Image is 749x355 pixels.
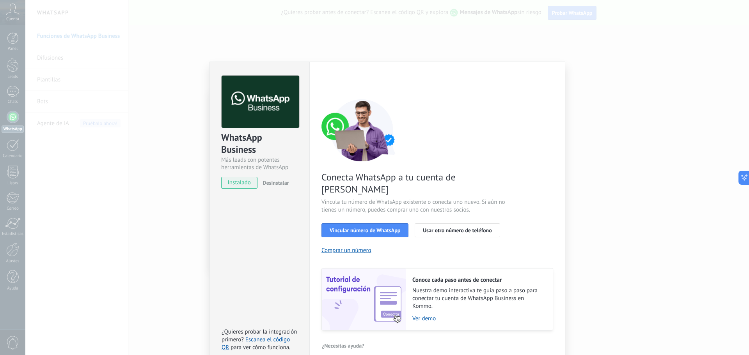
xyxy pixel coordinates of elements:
span: Desinstalar [263,179,289,186]
span: Vincula tu número de WhatsApp existente o conecta uno nuevo. Si aún no tienes un número, puedes c... [321,198,507,214]
img: logo_main.png [222,76,299,128]
div: Más leads con potentes herramientas de WhatsApp [221,156,298,171]
h2: Conoce cada paso antes de conectar [412,276,545,284]
a: Escanea el código QR [222,336,290,351]
span: para ver cómo funciona. [231,344,290,351]
a: Ver demo [412,315,545,322]
img: connect number [321,99,403,161]
span: Nuestra demo interactiva te guía paso a paso para conectar tu cuenta de WhatsApp Business en Kommo. [412,287,545,310]
button: Vincular número de WhatsApp [321,223,408,237]
span: Vincular número de WhatsApp [330,228,400,233]
span: Usar otro número de teléfono [423,228,492,233]
span: Conecta WhatsApp a tu cuenta de [PERSON_NAME] [321,171,507,195]
button: Usar otro número de teléfono [415,223,500,237]
span: ¿Necesitas ayuda? [322,343,364,348]
button: ¿Necesitas ayuda? [321,340,365,351]
button: Desinstalar [259,177,289,189]
button: Comprar un número [321,247,371,254]
span: instalado [222,177,257,189]
span: ¿Quieres probar la integración primero? [222,328,297,343]
div: WhatsApp Business [221,131,298,156]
